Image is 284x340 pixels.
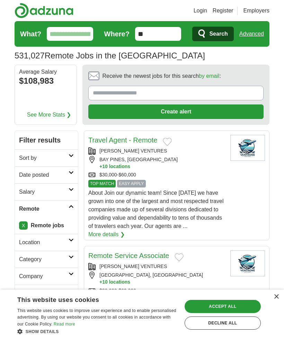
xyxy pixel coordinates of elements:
[230,135,265,161] img: Company logo
[15,251,78,268] a: Category
[19,272,69,281] h2: Company
[17,328,177,335] div: Show details
[15,183,78,200] a: Salary
[19,188,69,196] h2: Salary
[54,322,75,327] a: Read more, opens a new window
[88,136,157,144] a: Travel Agent - Remote
[88,171,225,178] div: $30,000-$60,000
[88,147,225,155] div: [PERSON_NAME] VENTURES
[99,279,102,285] span: +
[15,149,78,166] a: Sort by
[117,180,145,187] span: EASY APPLY
[15,166,78,183] a: Date posted
[199,73,220,79] a: by email
[102,72,221,80] span: Receive the newest jobs for this search :
[239,27,264,41] a: Advanced
[19,255,69,264] h2: Category
[19,289,69,297] h2: Employment type
[209,27,228,41] span: Search
[17,294,160,304] div: This website uses cookies
[15,200,78,217] a: Remote
[15,234,78,251] a: Location
[15,51,205,60] h1: Remote Jobs in the [GEOGRAPHIC_DATA]
[88,252,169,259] a: Remote Service Associate
[19,69,72,75] div: Average Salary
[26,329,59,334] span: Show details
[20,29,41,39] label: What?
[17,308,176,327] span: This website uses cookies to improve user experience and to enable personalised advertising. By u...
[19,171,69,179] h2: Date posted
[192,27,233,41] button: Search
[185,316,261,330] div: Decline all
[213,7,233,15] a: Register
[88,104,264,119] button: Create alert
[15,131,78,149] h2: Filter results
[15,49,45,62] span: 531,027
[15,285,78,302] a: Employment type
[15,268,78,285] a: Company
[19,75,72,87] div: $108,983
[31,222,64,228] strong: Remote jobs
[88,272,225,285] div: [GEOGRAPHIC_DATA], [GEOGRAPHIC_DATA]
[88,190,223,229] span: About Join our dynamic team! Since [DATE] we have grown into one of the largest and most respecte...
[19,238,69,247] h2: Location
[88,230,125,239] a: More details ❯
[163,138,172,146] button: Add to favorite jobs
[99,163,225,170] button: +10 locations
[88,263,225,270] div: [PERSON_NAME] VENTURES
[19,154,69,162] h2: Sort by
[230,250,265,276] img: Company logo
[274,294,279,300] div: Close
[27,111,71,119] a: See More Stats ❯
[104,29,130,39] label: Where?
[88,287,225,294] div: $30,000-$60,000
[175,253,184,261] button: Add to favorite jobs
[194,7,207,15] a: Login
[99,279,225,285] button: +10 locations
[243,7,269,15] a: Employers
[185,300,261,313] div: Accept all
[15,3,73,18] img: Adzuna logo
[88,180,116,187] span: TOP MATCH
[99,163,102,170] span: +
[19,205,69,213] h2: Remote
[88,156,225,170] div: BAY PINES, [GEOGRAPHIC_DATA]
[19,221,28,230] a: X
